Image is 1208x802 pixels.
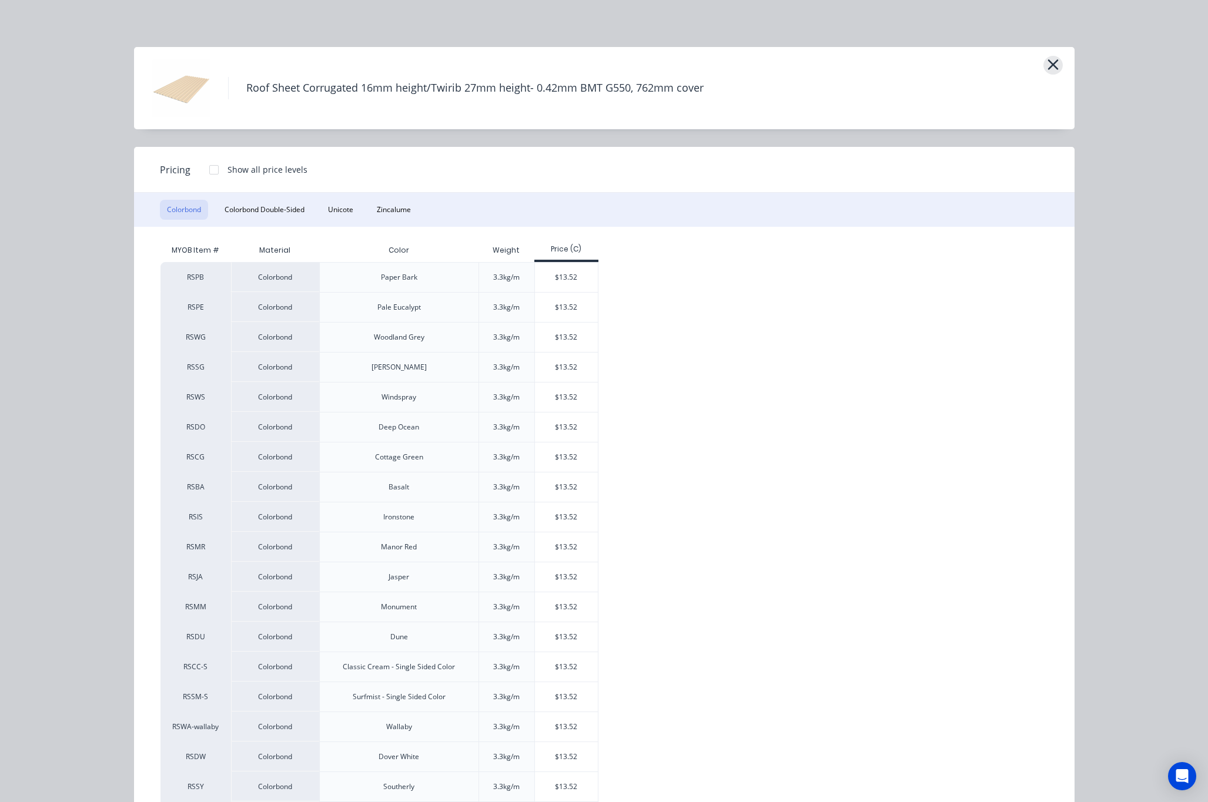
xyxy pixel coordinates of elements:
div: Colorbond [231,262,319,292]
div: 3.3kg/m [493,302,520,313]
div: $13.52 [535,742,598,771]
div: Colorbond [231,382,319,412]
div: RSDO [160,412,231,442]
div: $13.52 [535,652,598,682]
div: RSBA [160,472,231,502]
div: 3.3kg/m [493,632,520,642]
div: Color [379,236,419,265]
div: 3.3kg/m [493,482,520,492]
div: MYOB Item # [160,239,231,262]
div: RSWG [160,322,231,352]
div: $13.52 [535,293,598,322]
div: RSPE [160,292,231,322]
div: Cottage Green [375,452,423,462]
div: RSDW [160,741,231,771]
div: Dover White [379,751,419,762]
div: $13.52 [535,412,598,442]
div: 3.3kg/m [493,692,520,702]
div: Deep Ocean [379,422,419,432]
div: Colorbond [231,352,319,382]
div: RSJA [160,562,231,592]
div: $13.52 [535,592,598,622]
div: Southerly [383,781,414,792]
span: Pricing [160,163,190,177]
div: RSSM-S [160,682,231,712]
div: [PERSON_NAME] [372,362,427,373]
div: $13.52 [535,532,598,562]
button: Unicote [321,200,360,220]
div: $13.52 [535,442,598,472]
div: RSSG [160,352,231,382]
div: Colorbond [231,562,319,592]
div: Colorbond [231,712,319,741]
button: Colorbond Double-Sided [217,200,312,220]
div: Colorbond [231,442,319,472]
div: Manor Red [381,542,417,552]
div: Open Intercom Messenger [1168,762,1196,790]
div: Colorbond [231,652,319,682]
div: $13.52 [535,263,598,292]
div: $13.52 [535,472,598,502]
div: $13.52 [535,562,598,592]
div: Colorbond [231,532,319,562]
div: 3.3kg/m [493,392,520,402]
div: 3.3kg/m [493,512,520,522]
div: Classic Cream - Single Sided Color [343,662,455,672]
div: 3.3kg/m [493,362,520,373]
div: Colorbond [231,472,319,502]
div: 3.3kg/m [493,572,520,582]
div: 3.3kg/m [493,332,520,343]
div: Colorbond [231,502,319,532]
div: $13.52 [535,772,598,801]
button: Colorbond [160,200,208,220]
div: Basalt [389,482,409,492]
div: RSCG [160,442,231,472]
div: 3.3kg/m [493,722,520,732]
div: $13.52 [535,712,598,741]
div: Paper Bark [381,272,417,283]
div: Dune [390,632,408,642]
div: Surfmist - Single Sided Color [353,692,446,702]
div: RSSY [160,771,231,801]
div: Windspray [382,392,416,402]
div: 3.3kg/m [493,662,520,672]
div: Colorbond [231,741,319,771]
div: $13.52 [535,682,598,712]
div: Wallaby [386,722,412,732]
div: Show all price levels [227,163,307,176]
div: Colorbond [231,292,319,322]
div: RSPB [160,262,231,292]
div: $13.52 [535,502,598,532]
div: Colorbond [231,682,319,712]
div: Colorbond [231,771,319,801]
div: Woodland Grey [374,332,424,343]
div: Pale Eucalypt [377,302,421,313]
div: 3.3kg/m [493,422,520,432]
div: 3.3kg/m [493,542,520,552]
div: 3.3kg/m [493,272,520,283]
div: Colorbond [231,412,319,442]
div: $13.52 [535,353,598,382]
div: Colorbond [231,322,319,352]
div: 3.3kg/m [493,602,520,612]
div: Material [231,239,319,262]
div: 3.3kg/m [493,751,520,762]
button: Zincalume [370,200,418,220]
div: Price (C) [534,244,598,254]
div: RSCC-S [160,652,231,682]
div: Colorbond [231,622,319,652]
h4: Roof Sheet Corrugated 16mm height/Twirib 27mm height- 0.42mm BMT G550, 762mm cover [228,77,721,99]
div: $13.52 [535,382,598,412]
div: Ironstone [383,512,414,522]
div: RSMR [160,532,231,562]
div: Weight [483,236,529,265]
div: RSWS [160,382,231,412]
div: $13.52 [535,323,598,352]
div: $13.52 [535,622,598,652]
div: RSWA-wallaby [160,712,231,741]
div: Jasper [389,572,409,582]
div: Colorbond [231,592,319,622]
div: RSIS [160,502,231,532]
div: 3.3kg/m [493,452,520,462]
div: RSDU [160,622,231,652]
